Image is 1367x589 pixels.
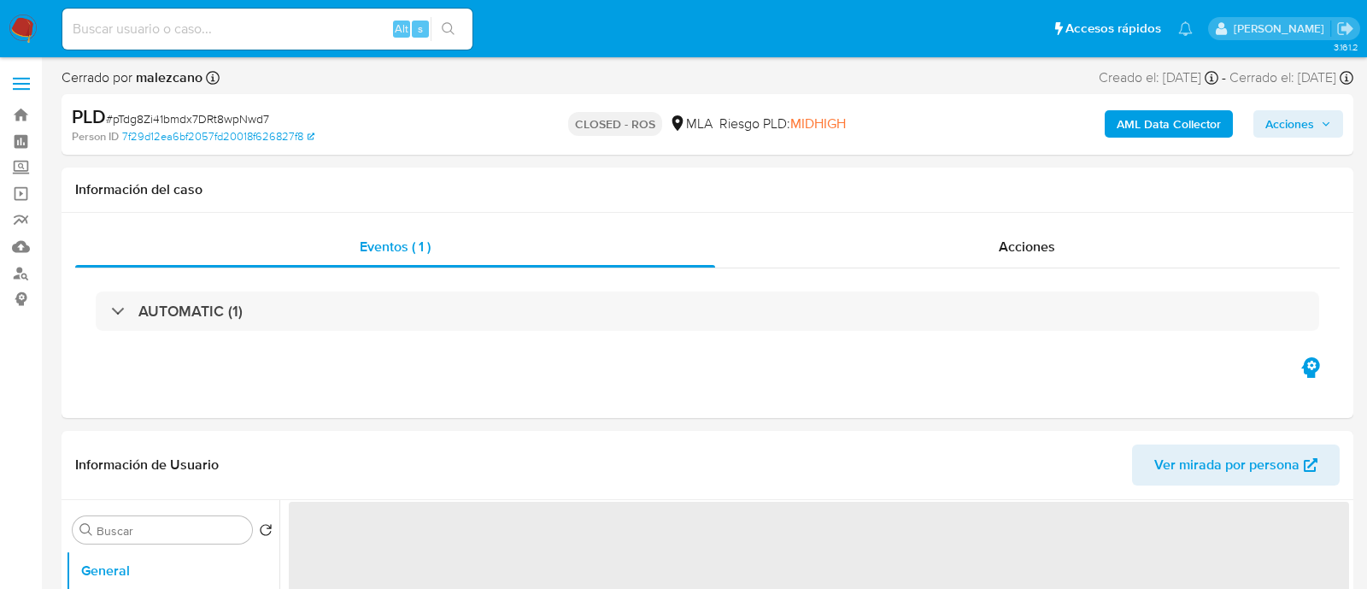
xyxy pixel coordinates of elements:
input: Buscar [97,523,245,539]
h1: Información de Usuario [75,456,219,474]
span: Eventos ( 1 ) [360,237,431,256]
p: CLOSED - ROS [568,112,662,136]
span: - [1222,68,1226,87]
h3: AUTOMATIC (1) [138,302,243,321]
b: Person ID [72,129,119,144]
button: Buscar [79,523,93,537]
span: s [418,21,423,37]
span: Acciones [1265,110,1314,138]
span: Alt [395,21,408,37]
b: PLD [72,103,106,130]
b: malezcano [132,68,202,87]
span: Ver mirada por persona [1154,445,1300,486]
button: AML Data Collector [1105,110,1233,138]
input: Buscar usuario o caso... [62,18,472,40]
span: Riesgo PLD: [719,115,846,133]
a: 7f29d12ea6bf2057fd20018f626827f8 [122,129,314,144]
div: AUTOMATIC (1) [96,292,1319,331]
button: Acciones [1253,110,1343,138]
span: Cerrado por [62,68,202,87]
span: Accesos rápidos [1065,20,1161,38]
div: MLA [669,115,713,133]
button: Volver al orden por defecto [259,523,273,542]
div: Cerrado el: [DATE] [1229,68,1353,87]
span: MIDHIGH [790,114,846,133]
b: AML Data Collector [1117,110,1221,138]
span: Acciones [999,237,1055,256]
h1: Información del caso [75,181,1340,198]
button: Ver mirada por persona [1132,445,1340,486]
div: Creado el: [DATE] [1099,68,1218,87]
a: Salir [1336,20,1354,38]
a: Notificaciones [1178,21,1193,36]
button: search-icon [431,17,466,41]
p: martin.degiuli@mercadolibre.com [1234,21,1330,37]
span: # pTdg8Zi41bmdx7DRt8wpNwd7 [106,110,269,127]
